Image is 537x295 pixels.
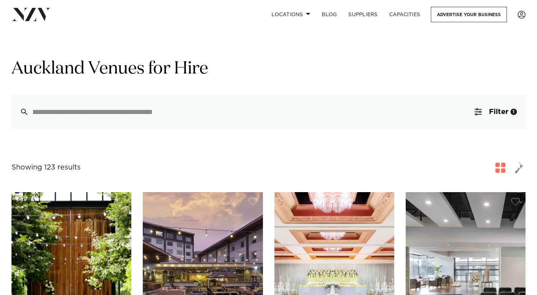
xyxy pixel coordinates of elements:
[466,95,526,129] button: Filter1
[510,109,517,115] div: 1
[383,7,426,22] a: Capacities
[11,162,81,173] div: Showing 123 results
[489,108,508,115] span: Filter
[266,7,316,22] a: Locations
[11,58,526,80] h1: Auckland Venues for Hire
[11,8,51,21] img: nzv-logo.png
[343,7,383,22] a: SUPPLIERS
[316,7,343,22] a: BLOG
[431,7,507,22] a: Advertise your business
